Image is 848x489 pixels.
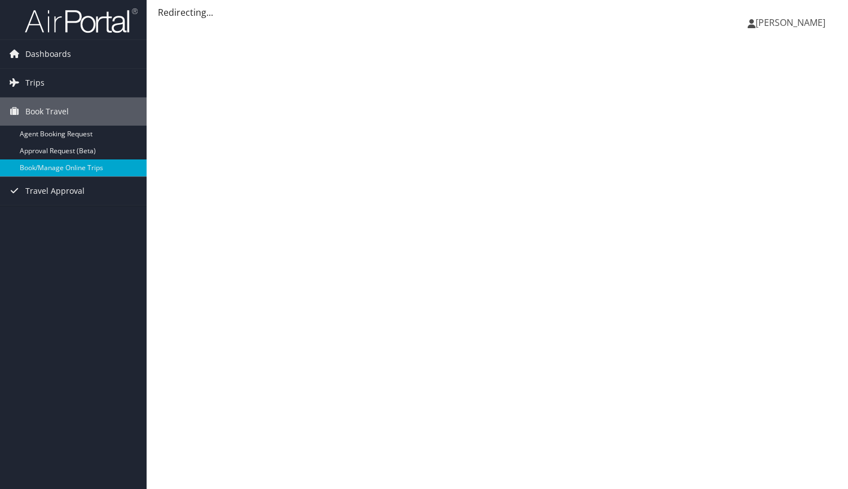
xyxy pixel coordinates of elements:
[25,69,45,97] span: Trips
[25,40,71,68] span: Dashboards
[25,177,85,205] span: Travel Approval
[25,97,69,126] span: Book Travel
[158,6,837,19] div: Redirecting...
[748,6,837,39] a: [PERSON_NAME]
[756,16,825,29] span: [PERSON_NAME]
[25,7,138,34] img: airportal-logo.png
